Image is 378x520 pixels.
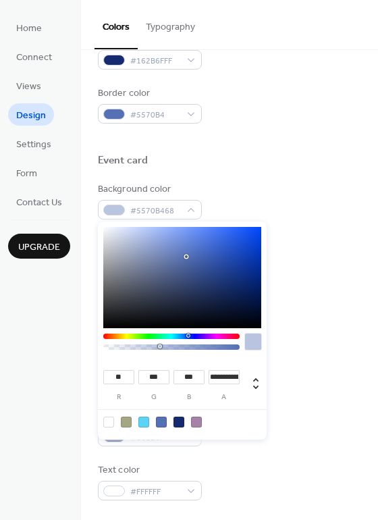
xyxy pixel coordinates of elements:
[191,417,202,427] div: rgb(166, 130, 164)
[173,394,205,401] label: b
[121,417,132,427] div: rgb(165, 166, 130)
[98,154,148,168] div: Event card
[16,138,51,152] span: Settings
[130,54,180,68] span: #162B6FFF
[209,394,240,401] label: a
[16,80,41,94] span: Views
[173,417,184,427] div: rgb(22, 43, 111)
[8,234,70,259] button: Upgrade
[16,167,37,181] span: Form
[103,417,114,427] div: rgb(255, 255, 255)
[8,132,59,155] a: Settings
[8,16,50,38] a: Home
[16,22,42,36] span: Home
[16,51,52,65] span: Connect
[8,45,60,68] a: Connect
[98,86,199,101] div: Border color
[130,431,180,445] span: #162B6F
[98,463,199,477] div: Text color
[138,417,149,427] div: rgb(91, 211, 245)
[16,196,62,210] span: Contact Us
[138,394,169,401] label: g
[130,204,180,218] span: #5570B468
[156,417,167,427] div: rgb(85, 112, 180)
[130,108,180,122] span: #5570B4
[8,74,49,97] a: Views
[103,394,134,401] label: r
[130,485,180,499] span: #FFFFFF
[8,103,54,126] a: Design
[16,109,46,123] span: Design
[8,161,45,184] a: Form
[98,182,199,197] div: Background color
[8,190,70,213] a: Contact Us
[18,240,60,255] span: Upgrade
